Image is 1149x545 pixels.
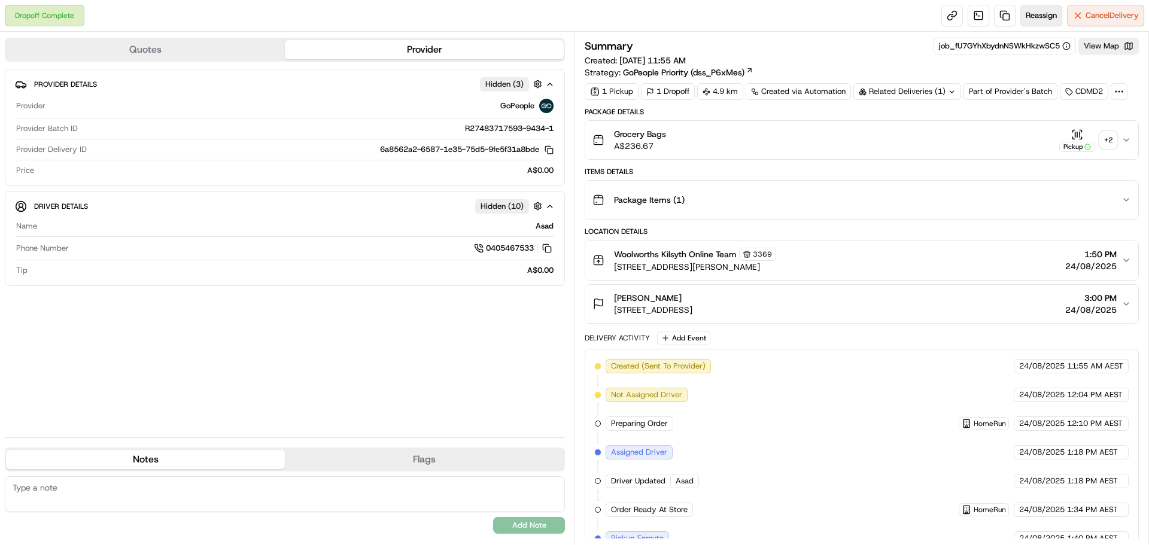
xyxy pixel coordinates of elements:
[1065,304,1117,316] span: 24/08/2025
[853,83,961,100] div: Related Deliveries (1)
[1065,292,1117,304] span: 3:00 PM
[486,243,534,254] span: 0405467533
[1019,389,1065,400] span: 24/08/2025
[611,447,667,458] span: Assigned Driver
[623,66,744,78] span: GoPeople Priority (dss_P6xMes)
[1065,248,1117,260] span: 1:50 PM
[585,167,1139,176] div: Items Details
[585,285,1138,323] button: [PERSON_NAME][STREET_ADDRESS]3:00 PM24/08/2025
[1078,38,1139,54] button: View Map
[611,361,706,372] span: Created (Sent To Provider)
[614,304,692,316] span: [STREET_ADDRESS]
[481,201,524,212] span: Hidden ( 10 )
[614,248,737,260] span: Woolworths Kilsyth Online Team
[500,101,534,111] span: GoPeople
[614,261,776,273] span: [STREET_ADDRESS][PERSON_NAME]
[585,107,1139,117] div: Package Details
[1059,129,1117,152] button: Pickup+2
[585,54,686,66] span: Created:
[16,144,87,155] span: Provider Delivery ID
[974,505,1006,514] span: HomeRun
[16,221,37,232] span: Name
[585,333,650,343] div: Delivery Activity
[539,99,554,113] img: gopeople_logo.png
[1067,447,1118,458] span: 1:18 PM AEST
[1019,476,1065,486] span: 24/08/2025
[697,83,743,100] div: 4.9 km
[1019,361,1065,372] span: 24/08/2025
[585,83,639,100] div: 1 Pickup
[585,227,1139,236] div: Location Details
[465,123,554,134] span: R27483717593-9434-1
[32,265,554,276] div: A$0.00
[1059,142,1095,152] div: Pickup
[16,123,78,134] span: Provider Batch ID
[1019,533,1065,544] span: 24/08/2025
[1100,132,1117,148] div: + 2
[585,121,1138,159] button: Grocery BagsA$236.67Pickup+2
[753,249,772,259] span: 3369
[474,242,554,255] a: 0405467533
[15,74,555,94] button: Provider DetailsHidden (3)
[1060,83,1108,100] div: CDMD2
[614,292,682,304] span: [PERSON_NAME]
[585,181,1138,219] button: Package Items (1)
[1067,504,1118,515] span: 1:34 PM AEST
[1019,418,1065,429] span: 24/08/2025
[611,504,688,515] span: Order Ready At Store
[1059,129,1095,152] button: Pickup
[614,194,685,206] span: Package Items ( 1 )
[1067,389,1123,400] span: 12:04 PM AEST
[1026,10,1057,21] span: Reassign
[614,128,666,140] span: Grocery Bags
[1065,260,1117,272] span: 24/08/2025
[1067,361,1123,372] span: 11:55 AM AEST
[6,450,285,469] button: Notes
[42,221,554,232] div: Asad
[611,533,664,544] span: Pickup Enroute
[485,79,524,90] span: Hidden ( 3 )
[939,41,1071,51] button: job_fU7GYhXbydnNSWkHkzwSC5
[619,55,686,66] span: [DATE] 11:55 AM
[611,389,682,400] span: Not Assigned Driver
[380,144,554,155] button: 6a8562a2-6587-1e35-75d5-9fe5f31a8bde
[16,265,28,276] span: Tip
[475,199,545,214] button: Hidden (10)
[16,101,45,111] span: Provider
[585,41,633,51] h3: Summary
[1086,10,1139,21] span: Cancel Delivery
[585,240,1138,280] button: Woolworths Kilsyth Online Team3369[STREET_ADDRESS][PERSON_NAME]1:50 PM24/08/2025
[611,476,665,486] span: Driver Updated
[285,40,564,59] button: Provider
[1019,504,1065,515] span: 24/08/2025
[676,476,694,486] span: Asad
[1067,533,1118,544] span: 1:40 PM AEST
[974,419,1006,428] span: HomeRun
[657,331,710,345] button: Add Event
[641,83,695,100] div: 1 Dropoff
[614,140,666,152] span: A$236.67
[611,418,668,429] span: Preparing Order
[16,165,34,176] span: Price
[1019,447,1065,458] span: 24/08/2025
[1067,5,1144,26] button: CancelDelivery
[1067,476,1118,486] span: 1:18 PM AEST
[16,243,69,254] span: Phone Number
[1020,5,1062,26] button: Reassign
[285,450,564,469] button: Flags
[585,66,753,78] div: Strategy:
[34,80,97,89] span: Provider Details
[480,77,545,92] button: Hidden (3)
[15,196,555,216] button: Driver DetailsHidden (10)
[1067,418,1123,429] span: 12:10 PM AEST
[527,165,554,176] span: A$0.00
[746,83,851,100] a: Created via Automation
[623,66,753,78] a: GoPeople Priority (dss_P6xMes)
[6,40,285,59] button: Quotes
[34,202,88,211] span: Driver Details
